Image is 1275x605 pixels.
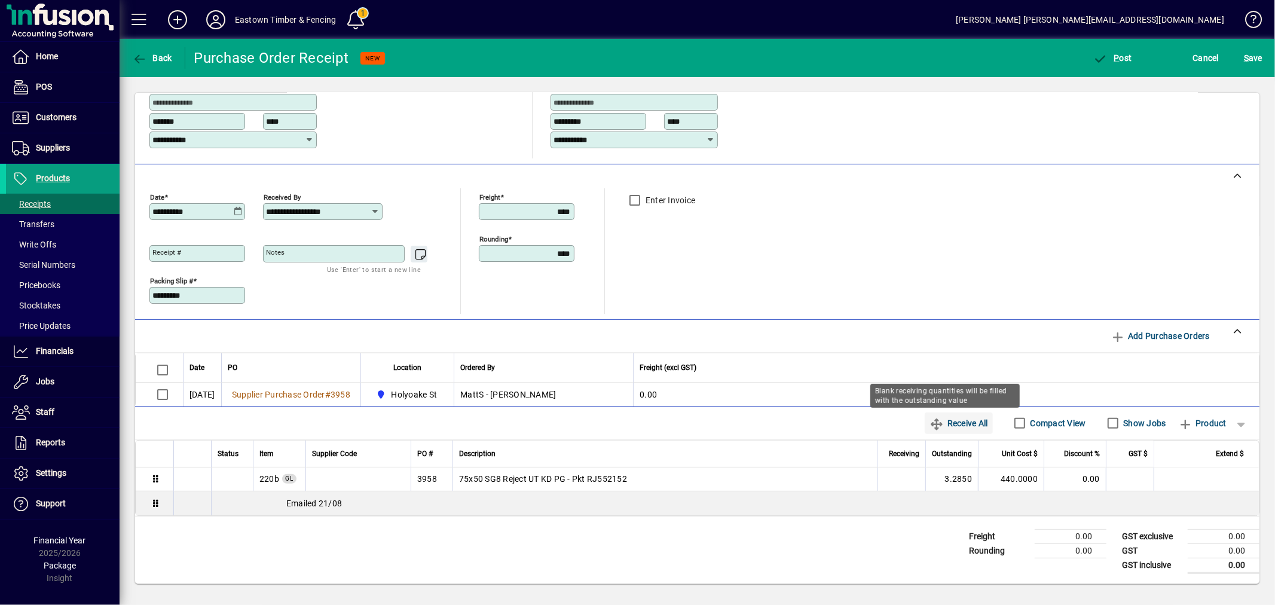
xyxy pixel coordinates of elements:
[460,361,627,374] div: Ordered By
[331,390,350,399] span: 3958
[129,47,175,69] button: Back
[235,10,336,29] div: Eastown Timber & Fencing
[325,390,331,399] span: #
[1190,47,1222,69] button: Cancel
[34,536,86,545] span: Financial Year
[1044,467,1106,491] td: 0.00
[228,361,354,374] div: PO
[1116,558,1188,573] td: GST inclusive
[264,192,301,201] mat-label: Received by
[643,194,695,206] label: Enter Invoice
[1090,47,1135,69] button: Post
[327,262,421,276] mat-hint: Use 'Enter' to start a new line
[36,173,70,183] span: Products
[259,473,279,485] span: Purchases - Timber
[120,47,185,69] app-page-header-button: Back
[6,398,120,427] a: Staff
[150,276,193,285] mat-label: Packing Slip #
[6,194,120,214] a: Receipts
[183,383,221,407] td: [DATE]
[6,275,120,295] a: Pricebooks
[6,428,120,458] a: Reports
[194,48,349,68] div: Purchase Order Receipt
[158,9,197,30] button: Add
[1178,414,1227,433] span: Product
[36,143,70,152] span: Suppliers
[1064,447,1100,460] span: Discount %
[1129,447,1148,460] span: GST $
[1241,47,1265,69] button: Save
[285,475,293,482] span: GL
[12,199,51,209] span: Receipts
[1121,417,1166,429] label: Show Jobs
[228,388,354,401] a: Supplier Purchase Order#3958
[925,467,978,491] td: 3.2850
[266,248,285,256] mat-label: Notes
[925,412,992,434] button: Receive All
[932,447,972,460] span: Outstanding
[956,10,1224,29] div: [PERSON_NAME] [PERSON_NAME][EMAIL_ADDRESS][DOMAIN_NAME]
[373,387,442,402] span: Holyoake St
[393,361,421,374] span: Location
[1188,543,1259,558] td: 0.00
[1114,53,1120,63] span: P
[36,51,58,61] span: Home
[454,383,633,407] td: MattS - [PERSON_NAME]
[1172,412,1233,434] button: Product
[963,529,1035,543] td: Freight
[6,295,120,316] a: Stocktakes
[1001,473,1038,485] span: 440.0000
[1244,48,1262,68] span: ave
[12,240,56,249] span: Write Offs
[633,383,1259,407] td: 0.00
[6,459,120,488] a: Settings
[479,234,508,243] mat-label: Rounding
[12,301,60,310] span: Stocktakes
[452,467,877,491] td: 75x50 SG8 Reject UT KD PG - Pkt RJ552152
[150,192,164,201] mat-label: Date
[212,497,1259,509] div: Emailed 21/08
[1093,53,1132,63] span: ost
[417,447,433,460] span: PO #
[411,467,452,491] td: 3958
[36,407,54,417] span: Staff
[12,260,75,270] span: Serial Numbers
[1188,558,1259,573] td: 0.00
[6,316,120,336] a: Price Updates
[6,42,120,72] a: Home
[12,321,71,331] span: Price Updates
[1002,447,1038,460] span: Unit Cost $
[152,248,181,256] mat-label: Receipt #
[6,255,120,275] a: Serial Numbers
[228,361,237,374] span: PO
[963,543,1035,558] td: Rounding
[36,438,65,447] span: Reports
[189,361,215,374] div: Date
[36,499,66,508] span: Support
[36,112,77,122] span: Customers
[1188,529,1259,543] td: 0.00
[6,133,120,163] a: Suppliers
[889,447,919,460] span: Receiving
[189,361,204,374] span: Date
[6,367,120,397] a: Jobs
[197,9,235,30] button: Profile
[460,361,495,374] span: Ordered By
[6,214,120,234] a: Transfers
[479,192,500,201] mat-label: Freight
[218,447,239,460] span: Status
[36,82,52,91] span: POS
[640,361,1244,374] div: Freight (excl GST)
[930,414,987,433] span: Receive All
[1244,53,1249,63] span: S
[36,377,54,386] span: Jobs
[44,561,76,570] span: Package
[12,219,54,229] span: Transfers
[259,447,274,460] span: Item
[1106,325,1215,347] button: Add Purchase Orders
[1216,447,1244,460] span: Extend $
[870,384,1020,408] div: Blank receiving quantities will be filled with the outstanding value
[312,447,357,460] span: Supplier Code
[1236,2,1260,41] a: Knowledge Base
[1035,543,1106,558] td: 0.00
